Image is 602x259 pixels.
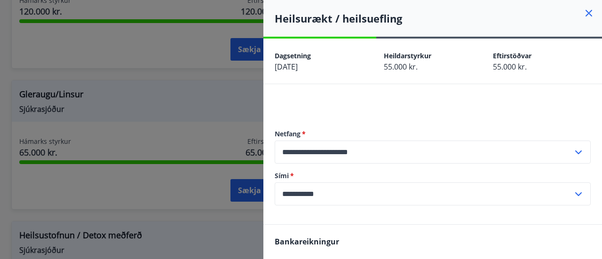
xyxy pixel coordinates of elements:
[275,51,311,60] span: Dagsetning
[275,129,591,139] label: Netfang
[275,171,591,181] label: Sími
[275,236,339,247] span: Bankareikningur
[275,11,602,25] h4: Heilsurækt / heilsuefling
[493,51,531,60] span: Eftirstöðvar
[275,62,298,72] span: [DATE]
[384,51,431,60] span: Heildarstyrkur
[384,62,418,72] span: 55.000 kr.
[493,62,527,72] span: 55.000 kr.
